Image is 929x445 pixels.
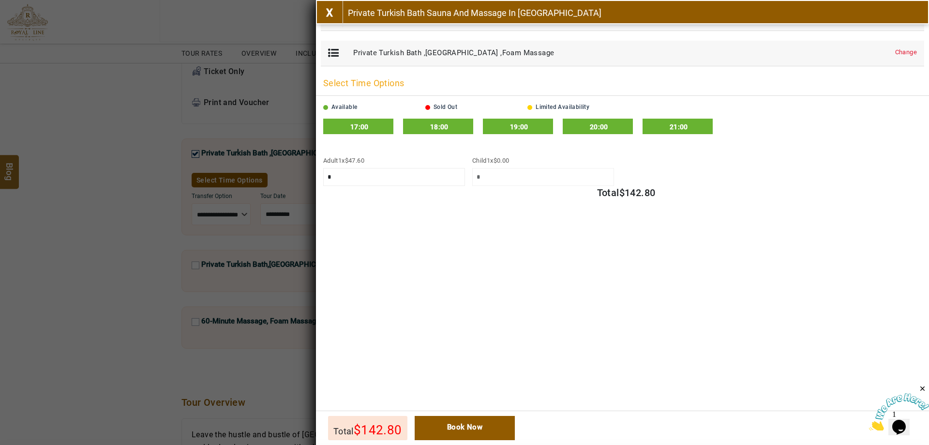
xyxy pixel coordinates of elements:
[510,123,528,131] span: 19:00
[342,157,364,164] span: x
[601,202,651,215] a: Book Now
[472,157,509,164] span: Child
[670,123,688,131] span: 21:00
[895,48,917,57] a: Change
[497,157,509,164] span: 0.00
[345,157,348,164] span: $
[434,104,457,110] span: Sold Out
[487,157,490,164] span: 1
[490,157,509,164] span: x
[353,48,554,57] span: Private Turkish Bath ,[GEOGRAPHIC_DATA] ,Foam Massage
[4,4,8,12] span: 1
[590,123,608,131] span: 20:00
[625,187,655,199] span: 142.80
[348,157,364,164] span: 47.60
[494,157,497,164] span: $
[316,71,929,96] div: Select Time Options
[430,123,449,131] span: 18:00
[348,8,601,18] span: Private Turkish Bath Sauna And Massage In [GEOGRAPHIC_DATA]
[869,384,929,430] iframe: chat widget
[331,104,358,110] span: Available
[619,187,625,199] span: $
[597,187,619,199] span: Total
[343,1,601,27] a: Private Turkish Bath Sauna And Massage In [GEOGRAPHIC_DATA]
[536,104,589,110] span: Limited Availability
[338,157,342,164] span: 1
[323,157,364,164] span: Adult
[350,123,369,131] span: 17:00
[317,1,343,27] a: X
